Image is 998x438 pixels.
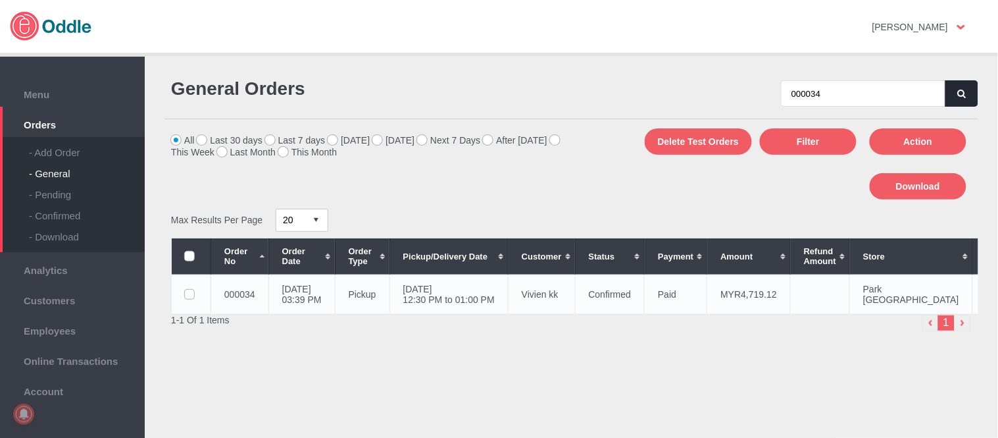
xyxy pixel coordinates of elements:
[217,147,276,157] label: Last Month
[872,22,948,32] strong: [PERSON_NAME]
[7,261,138,276] span: Analytics
[955,315,971,331] img: right-arrow.png
[791,238,850,275] th: Refund Amount
[171,135,195,146] label: All
[850,275,973,314] td: Park [GEOGRAPHIC_DATA]
[328,135,370,146] label: [DATE]
[29,158,145,179] div: - General
[575,238,645,275] th: Status
[645,238,707,275] th: Payment
[707,275,791,314] td: MYR4,719.12
[335,275,389,314] td: Pickup
[268,238,335,275] th: Order Date
[483,135,547,146] label: After [DATE]
[335,238,389,275] th: Order Type
[7,116,138,130] span: Orders
[268,275,335,314] td: [DATE] 03:39 PM
[29,137,145,158] div: - Add Order
[760,128,857,155] button: Filter
[922,315,939,331] img: left-arrow-small.png
[7,383,138,397] span: Account
[645,128,752,155] button: Delete Test Orders
[389,275,508,314] td: [DATE] 12:30 PM to 01:00 PM
[278,147,337,157] label: This Month
[575,275,645,314] td: Confirmed
[509,275,576,314] td: Vivien kk
[707,238,791,275] th: Amount
[372,135,414,146] label: [DATE]
[7,352,138,367] span: Online Transactions
[211,275,269,314] td: 000034
[7,322,138,337] span: Employees
[389,238,508,275] th: Pickup/Delivery Date
[7,292,138,306] span: Customers
[781,80,945,107] input: Search by name, email or phone
[850,238,973,275] th: Store
[7,86,138,100] span: Menu
[957,25,965,30] img: user-option-arrow.png
[645,275,707,314] td: Paid
[171,78,565,99] h1: General Orders
[938,315,955,331] li: 1
[417,135,480,146] label: Next 7 Days
[211,238,269,275] th: Order No
[29,179,145,200] div: - Pending
[29,221,145,242] div: - Download
[509,238,576,275] th: Customer
[171,215,262,225] span: Max Results Per Page
[265,135,326,146] label: Last 7 days
[29,200,145,221] div: - Confirmed
[197,135,262,146] label: Last 30 days
[870,173,966,200] button: Download
[870,128,966,155] button: Action
[171,315,230,325] span: 1-1 Of 1 Items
